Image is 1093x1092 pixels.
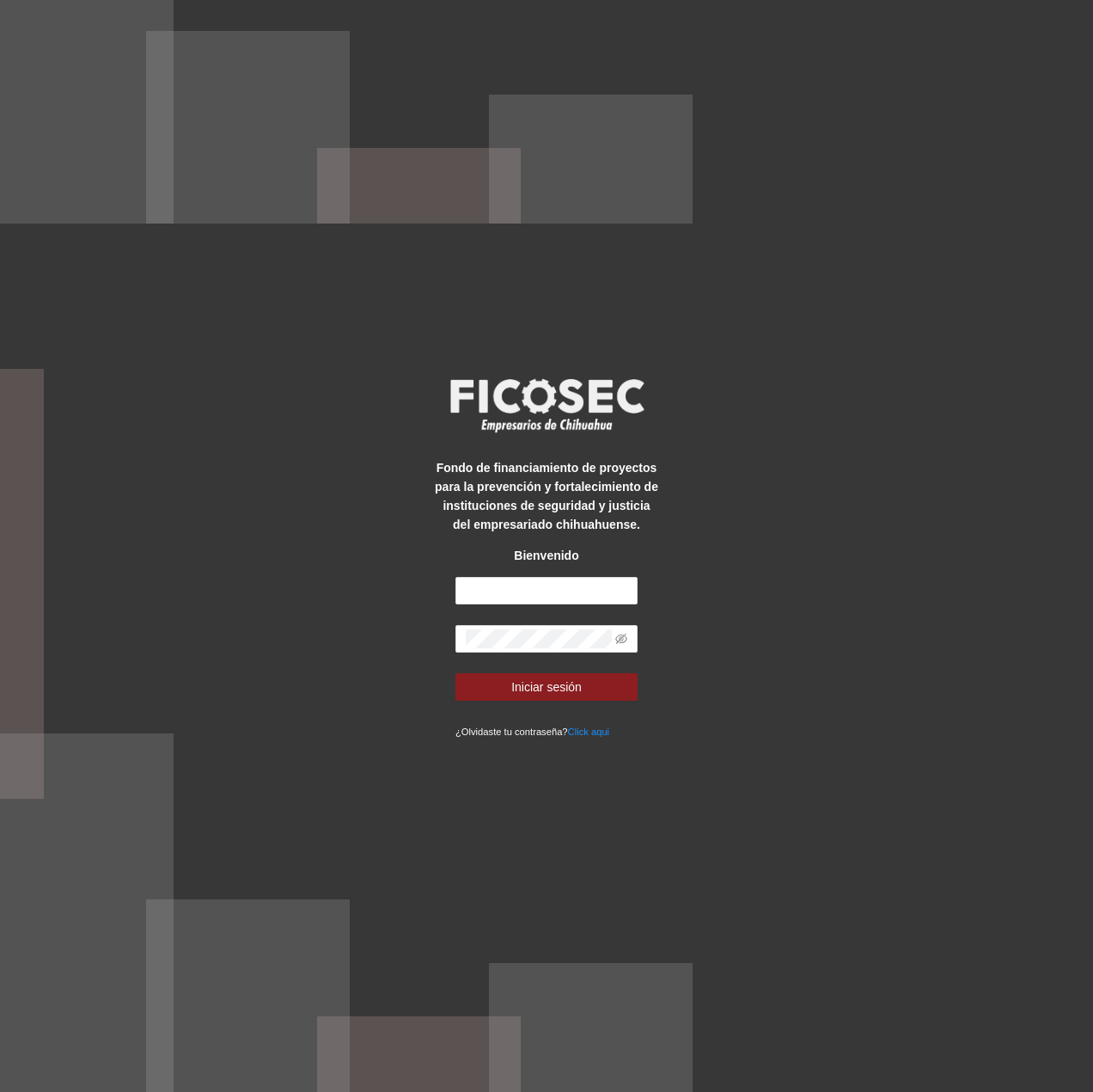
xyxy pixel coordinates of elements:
strong: Bienvenido [514,549,578,562]
span: Iniciar sesión [511,678,582,696]
strong: Fondo de financiamiento de proyectos para la prevención y fortalecimiento de instituciones de seg... [435,461,658,531]
img: logo [439,373,654,437]
small: ¿Olvidaste tu contraseña? [455,727,609,737]
a: Click aqui [568,727,610,737]
span: eye-invisible [615,633,627,645]
button: Iniciar sesión [455,673,638,701]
